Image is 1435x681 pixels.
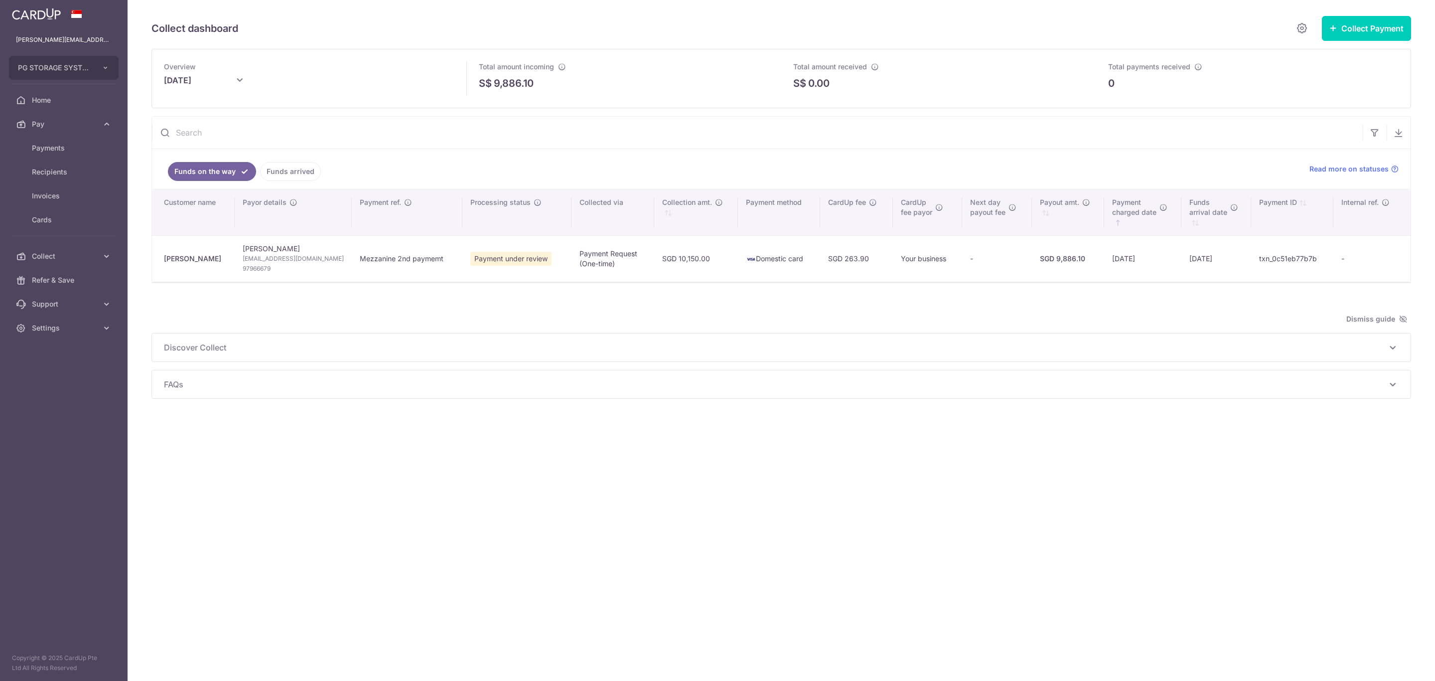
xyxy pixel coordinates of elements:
[1371,651,1425,676] iframe: Opens a widget where you can find more information
[828,197,866,207] span: CardUp fee
[260,162,321,181] a: Funds arrived
[462,189,572,235] th: Processing status
[820,235,893,282] td: SGD 263.90
[479,62,554,71] span: Total amount incoming
[1108,76,1115,91] p: 0
[470,252,552,266] span: Payment under review
[654,189,738,235] th: Collection amt. : activate to sort column ascending
[152,189,235,235] th: Customer name
[235,235,352,282] td: [PERSON_NAME]
[32,167,98,177] span: Recipients
[1251,235,1333,282] td: txn_0c51eb77b7b
[494,76,534,91] p: 9,886.10
[1333,189,1411,235] th: Internal ref.
[164,62,196,71] span: Overview
[962,235,1032,282] td: -
[662,197,712,207] span: Collection amt.
[1309,164,1399,174] a: Read more on statuses
[352,189,463,235] th: Payment ref.
[235,189,352,235] th: Payor details
[243,197,287,207] span: Payor details
[970,197,1005,217] span: Next day payout fee
[164,341,1387,353] span: Discover Collect
[746,254,756,264] img: visa-sm-192604c4577d2d35970c8ed26b86981c2741ebd56154ab54ad91a526f0f24972.png
[360,197,401,207] span: Payment ref.
[9,56,119,80] button: PG STORAGE SYSTEMS PTE. LTD.
[16,35,112,45] p: [PERSON_NAME][EMAIL_ADDRESS][PERSON_NAME][DOMAIN_NAME]
[654,235,738,282] td: SGD 10,150.00
[738,189,820,235] th: Payment method
[32,95,98,105] span: Home
[738,235,820,282] td: Domestic card
[12,8,61,20] img: CardUp
[893,235,963,282] td: Your business
[1112,197,1156,217] span: Payment charged date
[820,189,893,235] th: CardUp fee
[793,76,806,91] span: S$
[32,215,98,225] span: Cards
[164,341,1399,353] p: Discover Collect
[164,378,1387,390] span: FAQs
[1189,197,1227,217] span: Funds arrival date
[352,235,463,282] td: Mezzanine 2nd paymemt
[32,251,98,261] span: Collect
[1181,189,1251,235] th: Fundsarrival date : activate to sort column ascending
[572,189,654,235] th: Collected via
[1032,189,1104,235] th: Payout amt. : activate to sort column ascending
[18,63,92,73] span: PG STORAGE SYSTEMS PTE. LTD.
[1181,235,1251,282] td: [DATE]
[1108,62,1190,71] span: Total payments received
[32,191,98,201] span: Invoices
[32,143,98,153] span: Payments
[1040,254,1096,264] div: SGD 9,886.10
[808,76,830,91] p: 0.00
[32,119,98,129] span: Pay
[164,378,1399,390] p: FAQs
[1341,197,1379,207] span: Internal ref.
[1040,197,1079,207] span: Payout amt.
[1104,235,1181,282] td: [DATE]
[1322,16,1411,41] button: Collect Payment
[1333,235,1411,282] td: -
[168,162,256,181] a: Funds on the way
[32,275,98,285] span: Refer & Save
[793,62,867,71] span: Total amount received
[151,20,238,36] h5: Collect dashboard
[962,189,1032,235] th: Next daypayout fee
[901,197,932,217] span: CardUp fee payor
[1346,313,1407,325] span: Dismiss guide
[32,299,98,309] span: Support
[470,197,531,207] span: Processing status
[1251,189,1333,235] th: Payment ID: activate to sort column ascending
[243,254,344,264] span: [EMAIL_ADDRESS][DOMAIN_NAME]
[164,254,227,264] div: [PERSON_NAME]
[1309,164,1389,174] span: Read more on statuses
[479,76,492,91] span: S$
[572,235,654,282] td: Payment Request (One-time)
[32,323,98,333] span: Settings
[1104,189,1181,235] th: Paymentcharged date : activate to sort column ascending
[243,264,344,274] span: 97966679
[893,189,963,235] th: CardUpfee payor
[152,117,1363,149] input: Search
